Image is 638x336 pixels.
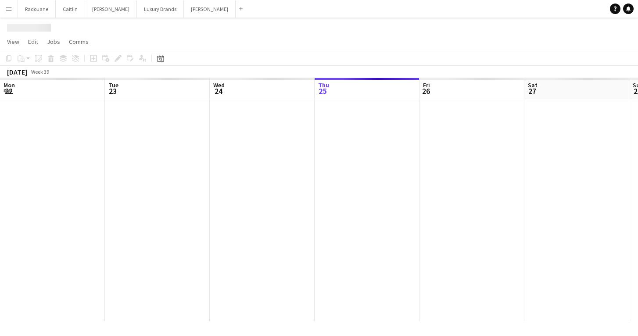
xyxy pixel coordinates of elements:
[108,81,118,89] span: Tue
[184,0,236,18] button: [PERSON_NAME]
[212,86,225,96] span: 24
[29,68,51,75] span: Week 39
[527,86,538,96] span: 27
[25,36,42,47] a: Edit
[137,0,184,18] button: Luxury Brands
[43,36,64,47] a: Jobs
[422,86,430,96] span: 26
[7,68,27,76] div: [DATE]
[528,81,538,89] span: Sat
[18,0,56,18] button: Radouane
[56,0,85,18] button: Caitlin
[47,38,60,46] span: Jobs
[65,36,92,47] a: Comms
[213,81,225,89] span: Wed
[423,81,430,89] span: Fri
[4,81,15,89] span: Mon
[317,86,329,96] span: 25
[318,81,329,89] span: Thu
[7,38,19,46] span: View
[4,36,23,47] a: View
[107,86,118,96] span: 23
[28,38,38,46] span: Edit
[2,86,15,96] span: 22
[69,38,89,46] span: Comms
[85,0,137,18] button: [PERSON_NAME]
